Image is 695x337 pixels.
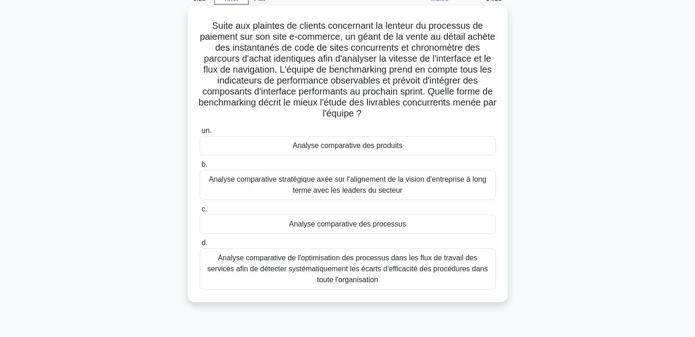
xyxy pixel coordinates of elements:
[209,175,486,194] font: Analyse comparative stratégique axée sur l'alignement de la vision d'entreprise à long terme avec...
[199,21,497,118] font: Suite aux plaintes de clients concernant la lenteur du processus de paiement sur son site e-comme...
[289,220,406,228] font: Analyse comparative des processus
[202,239,207,247] font: d.
[207,254,488,284] font: Analyse comparative de l'optimisation des processus dans les flux de travail des services afin de...
[202,160,207,168] font: b.
[292,142,402,149] font: Analyse comparative des produits
[202,126,212,134] font: un.
[202,205,207,213] font: c.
